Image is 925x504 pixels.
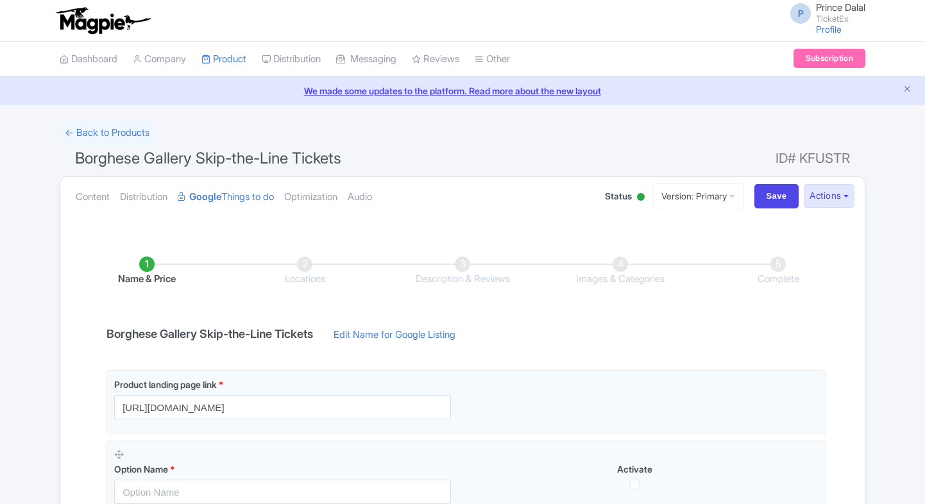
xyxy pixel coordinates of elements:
[114,480,451,504] input: Option Name
[903,83,912,97] button: Close announcement
[617,464,652,475] span: Activate
[384,256,541,287] li: Description & Reviews
[652,183,744,208] a: Version: Primary
[99,328,321,340] h4: Borghese Gallery Skip-the-Line Tickets
[336,42,396,77] a: Messaging
[754,184,799,208] input: Save
[541,256,699,287] li: Images & Categories
[816,1,865,13] span: Prince Dalal
[53,6,153,35] img: logo-ab69f6fb50320c5b225c76a69d11143b.png
[475,42,510,77] a: Other
[321,328,468,348] a: Edit Name for Google Listing
[133,42,186,77] a: Company
[793,49,865,68] a: Subscription
[60,42,117,77] a: Dashboard
[412,42,459,77] a: Reviews
[8,84,917,97] a: We made some updates to the platform. Read more about the new layout
[75,149,341,167] span: Borghese Gallery Skip-the-Line Tickets
[348,177,372,217] a: Audio
[178,177,274,217] a: GoogleThings to do
[605,189,632,203] span: Status
[816,24,842,35] a: Profile
[189,190,221,205] strong: Google
[634,188,647,208] div: Active
[699,256,857,287] li: Complete
[776,146,850,171] span: ID# KFUSTR
[284,177,337,217] a: Optimization
[60,121,155,146] a: ← Back to Products
[114,395,451,419] input: Product landing page link
[262,42,321,77] a: Distribution
[201,42,246,77] a: Product
[114,379,217,390] span: Product landing page link
[226,256,384,287] li: Locations
[68,256,226,287] li: Name & Price
[816,15,865,23] small: TicketEx
[783,3,865,23] a: P Prince Dalal TicketEx
[76,177,110,217] a: Content
[114,464,168,475] span: Option Name
[120,177,167,217] a: Distribution
[804,184,854,208] button: Actions
[790,3,811,24] span: P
